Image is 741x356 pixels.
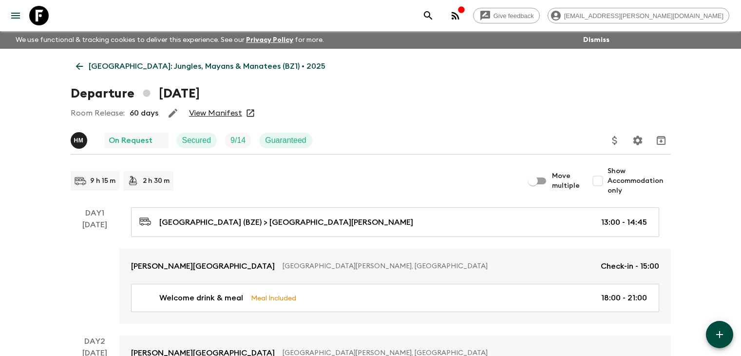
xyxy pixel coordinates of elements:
[651,131,671,150] button: Archive (Completed, Cancelled or Unsynced Departures only)
[548,8,729,23] div: [EMAIL_ADDRESS][PERSON_NAME][DOMAIN_NAME]
[74,137,84,144] p: H M
[143,176,170,186] p: 2 h 30 m
[130,107,158,119] p: 60 days
[159,292,243,304] p: Welcome drink & meal
[71,107,125,119] p: Room Release:
[225,133,251,148] div: Trip Fill
[90,176,115,186] p: 9 h 15 m
[189,108,242,118] a: View Manifest
[230,135,246,146] p: 9 / 14
[131,207,659,237] a: [GEOGRAPHIC_DATA] (BZE) > [GEOGRAPHIC_DATA][PERSON_NAME]13:00 - 14:45
[552,171,580,191] span: Move multiple
[265,135,306,146] p: Guaranteed
[71,132,89,149] button: HM
[71,336,119,347] p: Day 2
[628,131,647,150] button: Settings
[283,261,593,271] p: [GEOGRAPHIC_DATA][PERSON_NAME], [GEOGRAPHIC_DATA]
[109,135,152,146] p: On Request
[119,249,671,284] a: [PERSON_NAME][GEOGRAPHIC_DATA][GEOGRAPHIC_DATA][PERSON_NAME], [GEOGRAPHIC_DATA]Check-in - 15:00
[246,37,293,43] a: Privacy Policy
[182,135,211,146] p: Secured
[159,217,413,228] p: [GEOGRAPHIC_DATA] (BZE) > [GEOGRAPHIC_DATA][PERSON_NAME]
[6,6,25,25] button: menu
[71,135,89,143] span: Hob Medina
[473,8,540,23] a: Give feedback
[608,166,671,196] span: Show Accommodation only
[82,219,107,324] div: [DATE]
[71,84,200,103] h1: Departure [DATE]
[71,57,331,76] a: [GEOGRAPHIC_DATA]: Jungles, Mayans & Manatees (BZ1) • 2025
[601,292,647,304] p: 18:00 - 21:00
[559,12,729,20] span: [EMAIL_ADDRESS][PERSON_NAME][DOMAIN_NAME]
[605,131,625,150] button: Update Price, Early Bird Discount and Costs
[251,293,296,303] p: Meal Included
[131,260,275,272] p: [PERSON_NAME][GEOGRAPHIC_DATA]
[89,60,325,72] p: [GEOGRAPHIC_DATA]: Jungles, Mayans & Manatees (BZ1) • 2025
[488,12,539,20] span: Give feedback
[71,207,119,219] p: Day 1
[601,217,647,228] p: 13:00 - 14:45
[131,284,659,312] a: Welcome drink & mealMeal Included18:00 - 21:00
[176,133,217,148] div: Secured
[581,33,612,47] button: Dismiss
[12,31,328,49] p: We use functional & tracking cookies to deliver this experience. See our for more.
[601,260,659,272] p: Check-in - 15:00
[418,6,438,25] button: search adventures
